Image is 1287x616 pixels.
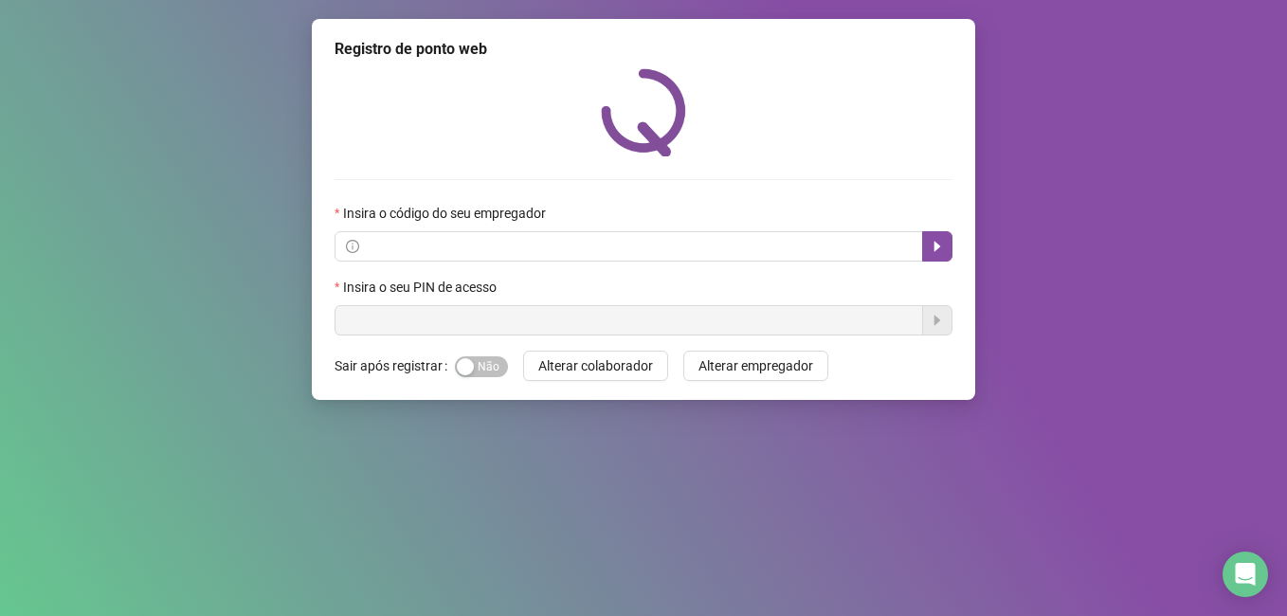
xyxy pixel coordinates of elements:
div: Registro de ponto web [335,38,952,61]
label: Insira o código do seu empregador [335,203,558,224]
span: info-circle [346,240,359,253]
div: Open Intercom Messenger [1223,552,1268,597]
button: Alterar empregador [683,351,828,381]
label: Sair após registrar [335,351,455,381]
button: Alterar colaborador [523,351,668,381]
span: caret-right [930,239,945,254]
span: Alterar empregador [698,355,813,376]
label: Insira o seu PIN de acesso [335,277,509,298]
img: QRPoint [601,68,686,156]
span: Alterar colaborador [538,355,653,376]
